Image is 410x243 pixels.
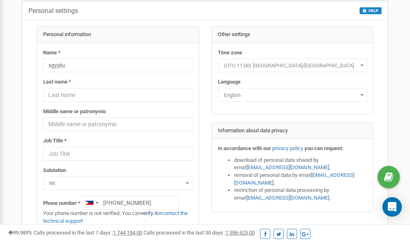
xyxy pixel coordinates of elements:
[382,197,402,217] div: Open Intercom Messenger
[304,145,343,151] strong: you can request:
[8,230,33,236] span: 99,989%
[360,7,382,14] button: HELP
[234,172,367,187] li: removal of personal data by email ,
[221,90,364,101] span: English
[218,49,242,57] label: Time zone
[46,178,190,189] span: Mr.
[247,164,329,170] a: [EMAIL_ADDRESS][DOMAIN_NAME]
[43,137,67,145] label: Job Title *
[82,196,101,209] div: Telephone country code
[272,145,303,151] a: privacy policy
[221,60,364,71] span: (UTC-11:00) Pacific/Midway
[247,195,329,201] a: [EMAIL_ADDRESS][DOMAIN_NAME]
[218,145,271,151] strong: In accordance with our
[218,78,241,86] label: Language
[218,88,367,102] span: English
[43,117,193,131] input: Middle name or patronymic
[43,108,106,116] label: Middle name or patronymic
[43,167,66,174] label: Salutation
[212,27,373,43] div: Other settings
[43,210,193,225] p: Your phone number is not verified. You can or
[43,88,193,102] input: Last name
[43,210,188,224] a: contact the technical support
[43,58,193,72] input: Name
[226,230,255,236] u: 7 596 625,00
[43,49,61,57] label: Name *
[37,27,199,43] div: Personal information
[82,196,178,210] input: +1-800-555-55-55
[43,176,193,190] span: Mr.
[43,78,71,86] label: Last name *
[234,172,354,186] a: [EMAIL_ADDRESS][DOMAIN_NAME]
[28,7,78,15] h5: Personal settings
[43,200,80,207] label: Phone number *
[234,157,367,172] li: download of personal data shared by email ,
[143,230,255,236] span: Calls processed in the last 30 days :
[141,210,157,216] a: verify it
[113,230,142,236] u: 1 744 194,00
[212,123,373,139] div: Information about data privacy
[34,230,142,236] span: Calls processed in the last 7 days :
[43,147,193,161] input: Job Title
[234,187,367,202] li: restriction of personal data processing by email .
[218,58,367,72] span: (UTC-11:00) Pacific/Midway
